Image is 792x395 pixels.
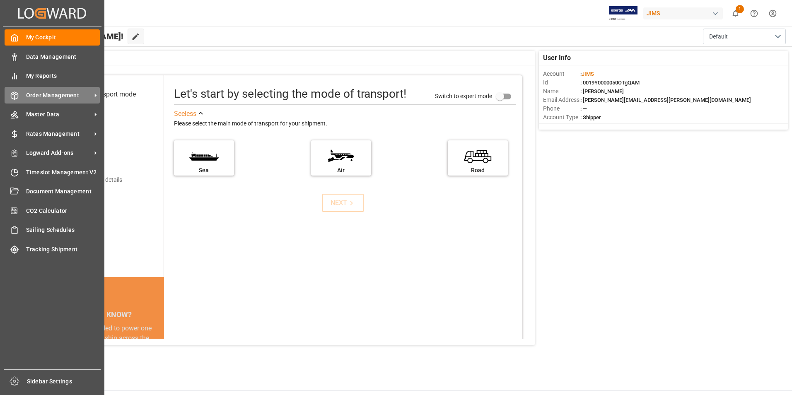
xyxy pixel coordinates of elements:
[580,106,587,112] span: : —
[26,245,100,254] span: Tracking Shipment
[322,194,364,212] button: NEXT
[543,53,571,63] span: User Info
[643,7,723,19] div: JIMS
[703,29,786,44] button: open menu
[745,4,763,23] button: Help Center
[543,87,580,96] span: Name
[26,53,100,61] span: Data Management
[5,68,100,84] a: My Reports
[709,32,728,41] span: Default
[580,79,640,86] span: : 0019Y0000050OTgQAM
[580,71,594,77] span: :
[174,109,196,119] div: See less
[5,241,100,257] a: Tracking Shipment
[609,6,637,21] img: Exertis%20JAM%20-%20Email%20Logo.jpg_1722504956.jpg
[5,48,100,65] a: Data Management
[580,88,624,94] span: : [PERSON_NAME]
[543,78,580,87] span: Id
[580,114,601,120] span: : Shipper
[331,198,356,208] div: NEXT
[26,168,100,177] span: Timeslot Management V2
[26,226,100,234] span: Sailing Schedules
[543,104,580,113] span: Phone
[315,166,367,175] div: Air
[643,5,726,21] button: JIMS
[5,202,100,219] a: CO2 Calculator
[26,33,100,42] span: My Cockpit
[26,149,92,157] span: Logward Add-ons
[543,113,580,122] span: Account Type
[26,207,100,215] span: CO2 Calculator
[580,97,751,103] span: : [PERSON_NAME][EMAIL_ADDRESS][PERSON_NAME][DOMAIN_NAME]
[582,71,594,77] span: JIMS
[435,92,492,99] span: Switch to expert mode
[726,4,745,23] button: show 1 new notifications
[26,130,92,138] span: Rates Management
[736,5,744,13] span: 1
[26,110,92,119] span: Master Data
[34,29,123,44] span: Hello [PERSON_NAME]!
[174,85,406,103] div: Let's start by selecting the mode of transport!
[5,29,100,46] a: My Cockpit
[5,164,100,180] a: Timeslot Management V2
[26,91,92,100] span: Order Management
[543,96,580,104] span: Email Address
[452,166,504,175] div: Road
[178,166,230,175] div: Sea
[174,119,516,129] div: Please select the main mode of transport for your shipment.
[5,183,100,200] a: Document Management
[5,222,100,238] a: Sailing Schedules
[70,176,122,184] div: Add shipping details
[152,323,164,393] button: next slide / item
[26,72,100,80] span: My Reports
[543,70,580,78] span: Account
[27,377,101,386] span: Sidebar Settings
[26,187,100,196] span: Document Management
